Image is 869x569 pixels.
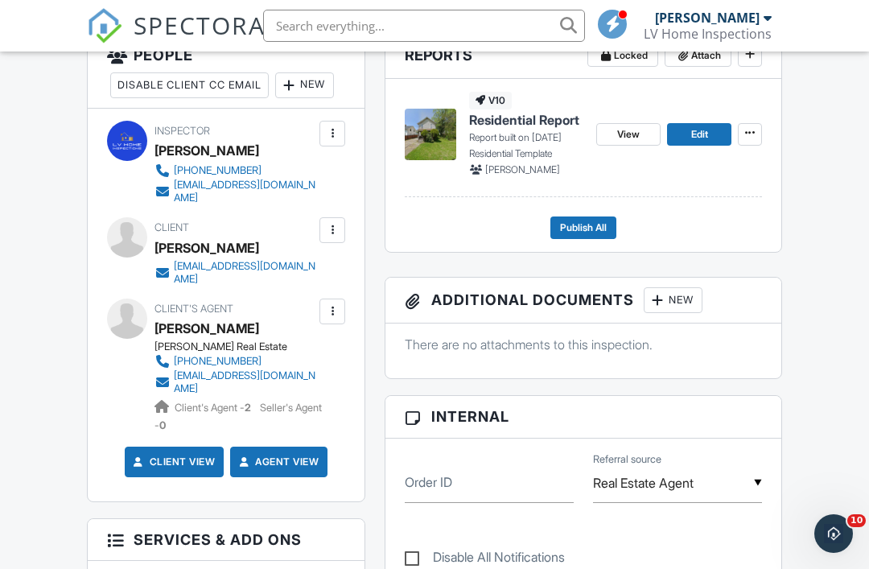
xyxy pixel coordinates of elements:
div: LV Home Inspections [644,26,772,42]
label: Order ID [405,473,452,491]
span: Client [154,221,189,233]
h3: Additional Documents [385,278,781,324]
h3: Services & Add ons [88,519,364,561]
p: There are no attachments to this inspection. [405,336,762,353]
h3: Internal [385,396,781,438]
a: SPECTORA [87,22,266,56]
div: [PERSON_NAME] Real Estate [154,340,328,353]
h3: People [88,35,364,109]
a: Agent View [236,454,319,470]
a: [EMAIL_ADDRESS][DOMAIN_NAME] [154,260,315,286]
span: Client's Agent [154,303,233,315]
a: Client View [130,454,216,470]
a: [EMAIL_ADDRESS][DOMAIN_NAME] [154,179,315,204]
img: The Best Home Inspection Software - Spectora [87,8,122,43]
input: Search everything... [263,10,585,42]
div: New [644,287,702,313]
div: New [275,72,334,98]
div: [PERSON_NAME] [154,138,259,163]
span: Client's Agent - [175,402,253,414]
div: [EMAIL_ADDRESS][DOMAIN_NAME] [174,260,315,286]
div: Disable Client CC Email [110,72,269,98]
div: [EMAIL_ADDRESS][DOMAIN_NAME] [174,369,315,395]
strong: 0 [159,419,166,431]
a: [PHONE_NUMBER] [154,163,315,179]
iframe: Intercom live chat [814,514,853,553]
a: [EMAIL_ADDRESS][DOMAIN_NAME] [154,369,315,395]
span: 10 [847,514,866,527]
a: [PERSON_NAME] [154,316,259,340]
span: SPECTORA [134,8,266,42]
span: Inspector [154,125,210,137]
strong: 2 [245,402,251,414]
div: [EMAIL_ADDRESS][DOMAIN_NAME] [174,179,315,204]
a: [PHONE_NUMBER] [154,353,315,369]
div: [PERSON_NAME] [154,236,259,260]
div: [PHONE_NUMBER] [174,355,262,368]
div: [PHONE_NUMBER] [174,164,262,177]
label: Referral source [593,452,661,467]
div: [PERSON_NAME] [655,10,760,26]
